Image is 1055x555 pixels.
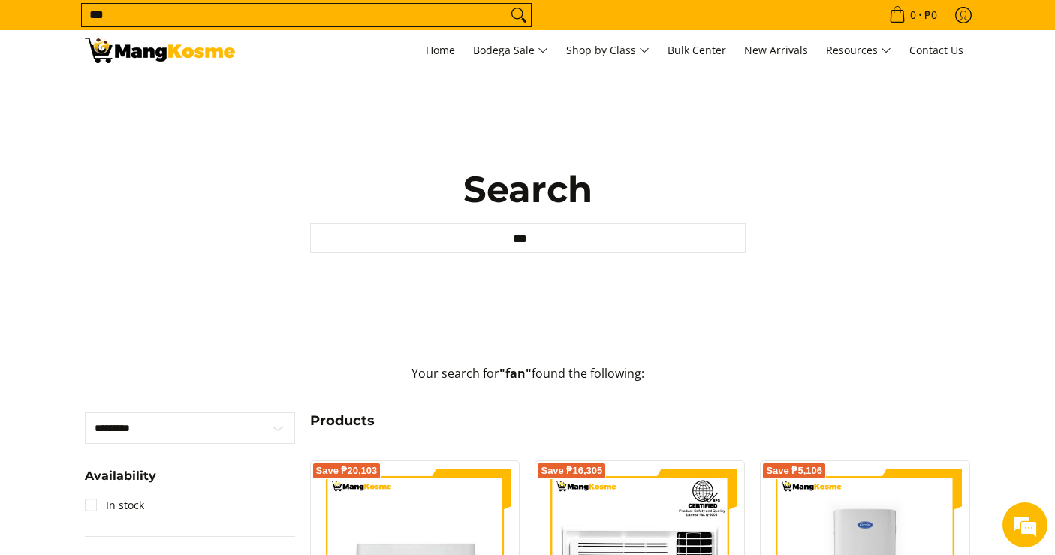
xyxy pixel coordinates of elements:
[310,167,746,212] h1: Search
[418,30,463,71] a: Home
[85,493,144,517] a: In stock
[466,30,556,71] a: Bodega Sale
[310,412,971,430] h4: Products
[737,30,815,71] a: New Arrivals
[826,41,891,60] span: Resources
[559,30,657,71] a: Shop by Class
[507,4,531,26] button: Search
[426,43,455,57] span: Home
[85,364,971,398] p: Your search for found the following:
[85,470,156,482] span: Availability
[909,43,963,57] span: Contact Us
[744,43,808,57] span: New Arrivals
[908,10,918,20] span: 0
[499,365,532,382] strong: "fan"
[541,466,602,475] span: Save ₱16,305
[668,43,726,57] span: Bulk Center
[818,30,899,71] a: Resources
[660,30,734,71] a: Bulk Center
[85,470,156,493] summary: Open
[922,10,939,20] span: ₱0
[85,38,235,63] img: Search: 28 results found for &quot;fan&quot; | Mang Kosme
[250,30,971,71] nav: Main Menu
[902,30,971,71] a: Contact Us
[473,41,548,60] span: Bodega Sale
[885,7,942,23] span: •
[766,466,822,475] span: Save ₱5,106
[566,41,650,60] span: Shop by Class
[316,466,378,475] span: Save ₱20,103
